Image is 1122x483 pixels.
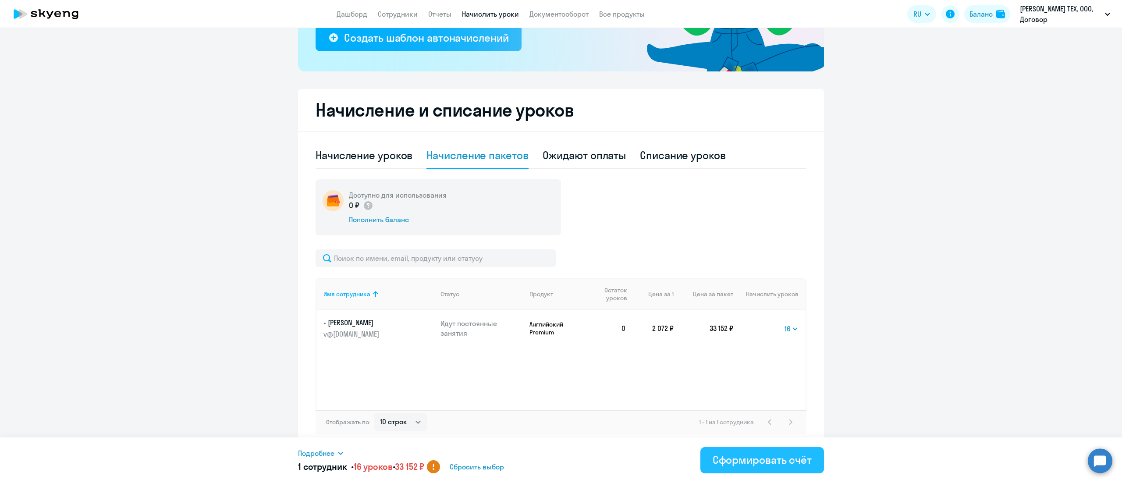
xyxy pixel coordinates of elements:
h2: Начисление и списание уроков [316,99,806,121]
a: Отчеты [428,10,451,18]
a: Дашборд [337,10,367,18]
button: RU [907,5,936,23]
span: Остаток уроков [596,286,627,302]
a: Все продукты [599,10,645,18]
h5: 1 сотрудник • • [298,461,424,473]
p: 0 ₽ [349,200,373,211]
p: [PERSON_NAME] ТЕХ, ООО, Договор [1020,4,1101,25]
input: Поиск по имени, email, продукту или статусу [316,249,556,267]
div: Статус [440,290,459,298]
a: Сотрудники [378,10,418,18]
span: Подробнее [298,448,334,458]
p: v@[DOMAIN_NAME] [323,329,422,339]
td: 33 152 ₽ [674,310,733,347]
p: Идут постоянные занятия [440,319,523,338]
th: Начислить уроков [733,278,806,310]
a: - [PERSON_NAME]v@[DOMAIN_NAME] [323,318,433,339]
span: RU [913,9,921,19]
div: Остаток уроков [596,286,633,302]
img: wallet-circle.png [323,190,344,211]
div: Продукт [529,290,589,298]
button: Создать шаблон автоначислений [316,25,522,51]
td: 2 072 ₽ [633,310,674,347]
span: Сбросить выбор [450,462,504,472]
div: Начисление уроков [316,148,412,162]
p: - [PERSON_NAME] [323,318,422,327]
th: Цена за 1 [633,278,674,310]
div: Баланс [969,9,993,19]
div: Имя сотрудника [323,290,433,298]
div: Продукт [529,290,553,298]
div: Сформировать счёт [713,453,812,467]
button: Сформировать счёт [700,447,824,473]
div: Пополнить баланс [349,215,447,224]
h5: Доступно для использования [349,190,447,200]
div: Статус [440,290,523,298]
span: 33 152 ₽ [395,461,424,472]
div: Начисление пакетов [426,148,528,162]
span: Отображать по: [326,418,370,426]
button: [PERSON_NAME] ТЕХ, ООО, Договор [1015,4,1115,25]
span: 16 уроков [354,461,393,472]
div: Создать шаблон автоначислений [344,31,508,45]
div: Имя сотрудника [323,290,370,298]
p: Английский Premium [529,320,589,336]
th: Цена за пакет [674,278,733,310]
img: balance [996,10,1005,18]
button: Балансbalance [964,5,1010,23]
a: Документооборот [529,10,589,18]
span: 1 - 1 из 1 сотрудника [699,418,754,426]
div: Списание уроков [640,148,726,162]
td: 0 [589,310,633,347]
a: Начислить уроки [462,10,519,18]
div: Ожидают оплаты [543,148,626,162]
